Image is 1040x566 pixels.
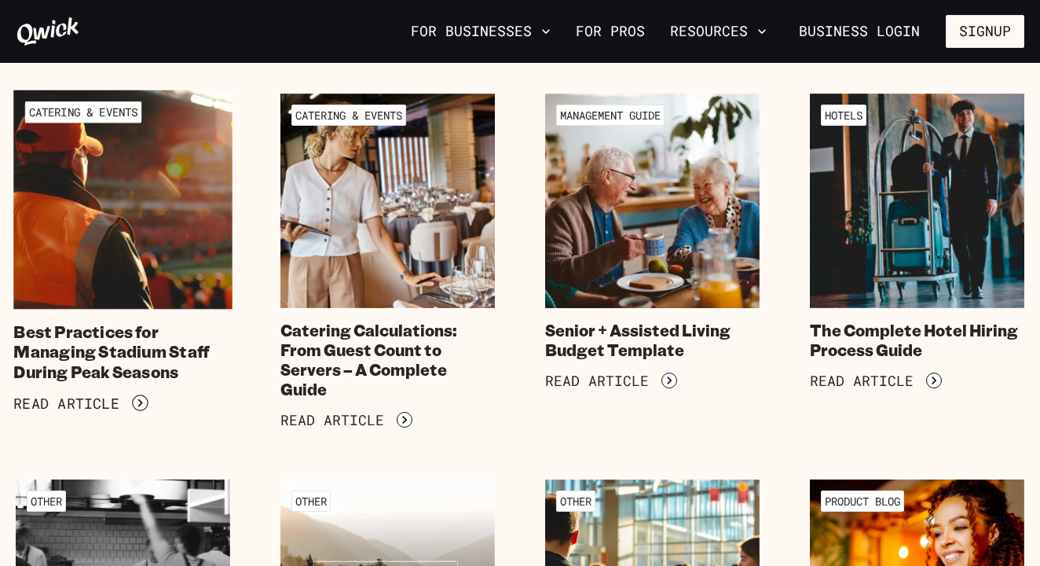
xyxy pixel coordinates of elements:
[545,321,760,360] h4: Senior + Assisted Living Budget Template
[291,491,331,512] span: Other
[810,94,1024,308] img: The Complete Hotel Hiring Process Guide
[569,18,651,45] a: For Pros
[545,94,760,429] a: Management GuideSenior + Assisted Living Budget TemplateRead Article
[405,18,557,45] button: For Businesses
[13,395,119,412] span: Read Article
[946,15,1024,48] button: Signup
[280,412,384,429] span: Read Article
[280,94,495,429] a: Catering & EventsCatering Calculations: From Guest Count to Servers – A Complete GuideRead Article
[810,94,1024,429] a: HotelsThe Complete Hotel Hiring Process GuideRead Article
[810,373,914,390] span: Read Article
[556,491,595,512] span: Other
[27,491,66,512] span: Other
[545,94,760,308] img: Senior + Assisted Living Budget Template
[556,105,665,126] span: Management Guide
[545,373,649,390] span: Read Article
[13,322,232,382] h4: Best Practices for Managing Stadium Staff During Peak Seasons
[821,491,904,512] span: Product Blog
[25,101,142,123] span: Catering & Events
[13,90,232,432] a: Catering & EventsBest Practices for Managing Stadium Staff During Peak SeasonsRead Article
[291,105,406,126] span: Catering & Events
[13,90,232,309] img: Best Practices for Managing Stadium Staff During Peak Seasons
[664,18,773,45] button: Resources
[280,94,495,308] img: Catering Calculations: From Guest Count to Servers – A Complete Guide
[785,15,933,48] a: Business Login
[280,321,495,399] h4: Catering Calculations: From Guest Count to Servers – A Complete Guide
[810,321,1024,360] h4: The Complete Hotel Hiring Process Guide
[821,105,866,126] span: Hotels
